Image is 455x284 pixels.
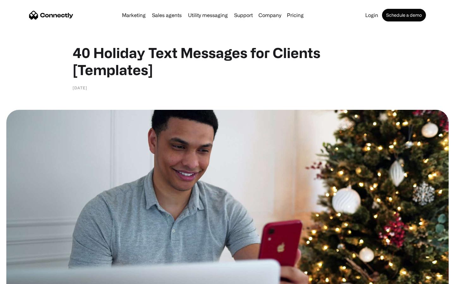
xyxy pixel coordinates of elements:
aside: Language selected: English [6,273,38,282]
a: Marketing [119,13,148,18]
a: Login [363,13,381,18]
a: home [29,10,73,20]
a: Schedule a demo [382,9,426,21]
div: [DATE] [73,85,87,91]
a: Support [232,13,255,18]
div: Company [257,11,283,20]
ul: Language list [13,273,38,282]
a: Pricing [284,13,306,18]
a: Sales agents [149,13,184,18]
a: Utility messaging [185,13,230,18]
div: Company [258,11,281,20]
h1: 40 Holiday Text Messages for Clients [Templates] [73,44,382,78]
